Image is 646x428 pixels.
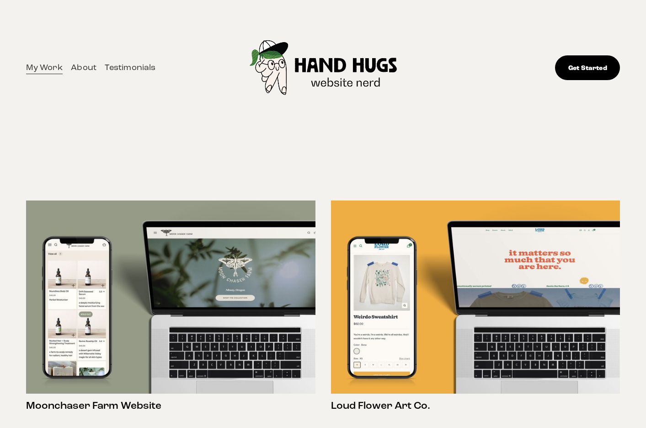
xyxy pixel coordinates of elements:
h3: Moonchaser Farm Website [26,399,315,413]
img: Moonchaser Farm Website [26,200,315,394]
img: Loud Flower Art Co. [331,200,620,394]
a: My Work [26,60,63,75]
h3: Loud Flower Art Co. [331,399,620,413]
a: Get Started [555,55,620,80]
img: Hand Hugs Design | Independent Shopify Expert in Boulder, CO [232,11,416,125]
a: Testimonials [105,60,155,75]
a: Loud Flower Art Co. Loud Flower Art Co. [331,200,620,418]
a: Moonchaser Farm Website Moonchaser Farm Website [26,200,315,418]
a: About [71,60,96,75]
